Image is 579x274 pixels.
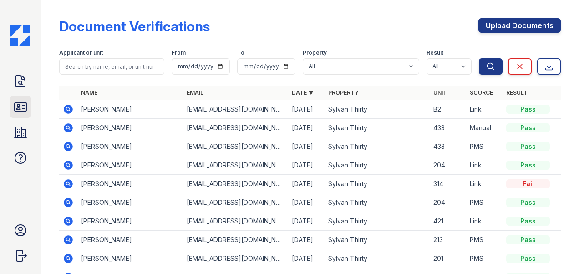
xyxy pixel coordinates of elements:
td: [DATE] [288,119,325,137]
td: [DATE] [288,100,325,119]
td: [PERSON_NAME] [77,119,183,137]
td: Sylvan Thirty [325,193,430,212]
td: 314 [430,175,466,193]
td: PMS [466,137,503,156]
td: [EMAIL_ADDRESS][DOMAIN_NAME] [183,231,288,249]
td: [PERSON_NAME] [77,100,183,119]
td: 204 [430,156,466,175]
td: Sylvan Thirty [325,119,430,137]
div: Pass [506,161,550,170]
td: [DATE] [288,249,325,268]
td: [DATE] [288,212,325,231]
label: Property [303,49,327,56]
td: [EMAIL_ADDRESS][DOMAIN_NAME] [183,119,288,137]
div: Pass [506,254,550,263]
td: [EMAIL_ADDRESS][DOMAIN_NAME] [183,249,288,268]
td: [PERSON_NAME] [77,193,183,212]
td: [EMAIL_ADDRESS][DOMAIN_NAME] [183,175,288,193]
td: [EMAIL_ADDRESS][DOMAIN_NAME] [183,100,288,119]
a: Email [187,89,203,96]
div: Document Verifications [59,18,210,35]
td: Sylvan Thirty [325,249,430,268]
td: [DATE] [288,137,325,156]
td: PMS [466,231,503,249]
div: Pass [506,142,550,151]
div: Pass [506,198,550,207]
td: [EMAIL_ADDRESS][DOMAIN_NAME] [183,193,288,212]
td: [DATE] [288,156,325,175]
td: Link [466,212,503,231]
a: Date ▼ [292,89,314,96]
td: [DATE] [288,231,325,249]
td: B2 [430,100,466,119]
td: [PERSON_NAME] [77,231,183,249]
a: Property [328,89,359,96]
a: Upload Documents [478,18,561,33]
a: Source [470,89,493,96]
label: Applicant or unit [59,49,103,56]
div: Pass [506,235,550,244]
div: Pass [506,217,550,226]
td: Sylvan Thirty [325,137,430,156]
td: Sylvan Thirty [325,100,430,119]
td: [PERSON_NAME] [77,249,183,268]
td: Sylvan Thirty [325,231,430,249]
td: Link [466,156,503,175]
div: Pass [506,123,550,132]
td: 213 [430,231,466,249]
td: Sylvan Thirty [325,212,430,231]
td: [EMAIL_ADDRESS][DOMAIN_NAME] [183,156,288,175]
td: [EMAIL_ADDRESS][DOMAIN_NAME] [183,212,288,231]
td: [DATE] [288,175,325,193]
td: 433 [430,137,466,156]
td: Link [466,100,503,119]
td: 201 [430,249,466,268]
td: [PERSON_NAME] [77,137,183,156]
td: 433 [430,119,466,137]
td: Sylvan Thirty [325,175,430,193]
a: Result [506,89,528,96]
label: From [172,49,186,56]
label: Result [427,49,443,56]
td: [EMAIL_ADDRESS][DOMAIN_NAME] [183,137,288,156]
td: Sylvan Thirty [325,156,430,175]
td: [PERSON_NAME] [77,156,183,175]
td: [PERSON_NAME] [77,175,183,193]
td: Manual [466,119,503,137]
div: Pass [506,105,550,114]
td: [DATE] [288,193,325,212]
a: Name [81,89,97,96]
a: Unit [433,89,447,96]
input: Search by name, email, or unit number [59,58,164,75]
td: 421 [430,212,466,231]
img: CE_Icon_Blue-c292c112584629df590d857e76928e9f676e5b41ef8f769ba2f05ee15b207248.png [10,25,30,46]
td: Link [466,175,503,193]
label: To [237,49,244,56]
td: [PERSON_NAME] [77,212,183,231]
div: Fail [506,179,550,188]
td: 204 [430,193,466,212]
td: PMS [466,193,503,212]
td: PMS [466,249,503,268]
